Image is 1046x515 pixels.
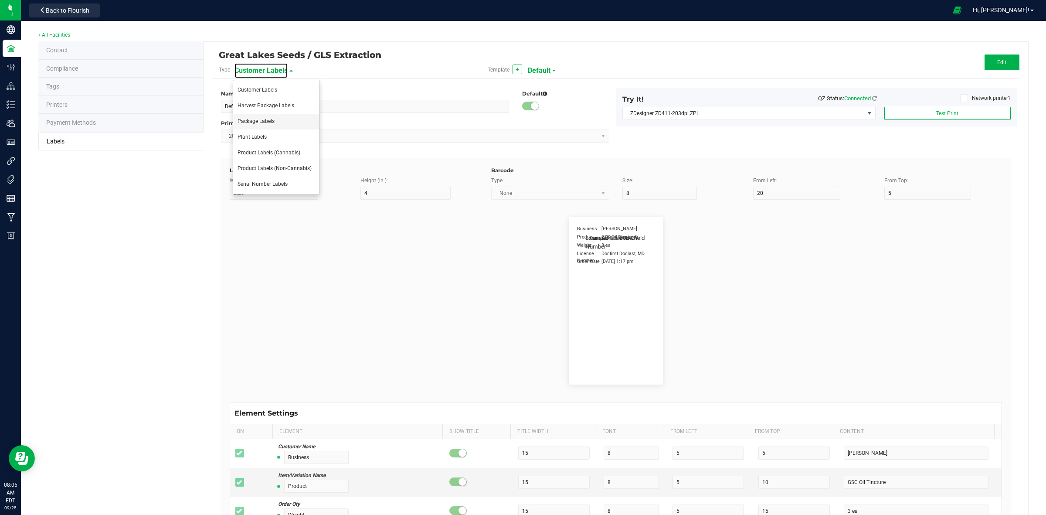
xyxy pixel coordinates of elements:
div: Barcode [491,167,1002,174]
inline-svg: Distribution [7,82,15,90]
span: Customer Labels [234,63,288,78]
span: Harvest Package Labels [238,102,294,109]
span: Order Date [577,258,602,265]
submit-button: Add new template [513,65,522,74]
span: Type [219,62,230,77]
span: Plant Labels [238,134,267,140]
span: + [516,66,519,73]
span: License Number [577,250,602,264]
inline-svg: Inventory [7,100,15,109]
label: Height (in.): [360,177,388,184]
span: ZDesigner ZD411-203dpi ZPL [623,107,864,119]
button: Back to Flourish [29,3,100,17]
span: Docfirst Doclast, MD. [601,250,645,257]
i: Setting a non-default template as the new default will also update the existing default. Default ... [543,91,547,96]
span: State Registry [46,65,78,72]
div: Printer DPI Setting [221,119,609,127]
label: Size: [622,177,633,184]
p: 09/25 [4,505,17,511]
inline-svg: Integrations [7,157,15,165]
inline-svg: User Roles [7,138,15,147]
label: Width (in.): [230,177,255,184]
span: Example [585,234,602,242]
th: From Left [663,424,748,439]
span: Template [488,62,509,77]
span: Printers [46,101,68,108]
label: From Top: [884,177,908,184]
label: From Left: [753,177,777,184]
inline-svg: Facilities [7,44,15,53]
a: All Facilities [38,32,70,38]
span: [DATE] 1:17 pm [601,258,633,265]
span: License Number [585,234,602,251]
inline-svg: Company [7,25,15,34]
label: Type: [491,177,504,184]
div: Label Dimensions [230,167,479,174]
button: Test Print [884,107,1011,120]
span: Product Labels (Cannabis) [238,150,300,156]
th: Element [272,424,442,439]
label: Network printer? [960,94,1011,102]
inline-svg: Configuration [7,63,15,72]
inline-svg: Billing [7,232,15,240]
span: Customer Labels [238,87,277,93]
span: Tags [46,83,59,90]
span: Weight [577,242,602,249]
iframe: Resource center [9,445,35,471]
span: Connected [844,95,871,102]
th: Show Title [442,424,510,439]
label: Try It! [622,94,644,105]
div: Element Settings [234,407,298,420]
span: Back to Flourish [46,7,89,14]
th: On [230,424,272,439]
span: Product Labels (Non-Cannabis) [238,165,312,171]
inline-svg: Manufacturing [7,213,15,222]
span: 3 ea [601,242,611,249]
span: Dynamic element [278,453,284,461]
input: Item/Variation Name Example Value: GSC Oil Tincture [284,480,349,493]
a: Customer Labels [234,66,288,75]
span: Product [577,234,602,241]
th: From Top [748,424,833,439]
span: Label Maker [47,138,65,145]
span: Payment Methods [46,119,96,126]
div: Name [221,90,509,98]
span: Hi, [PERSON_NAME]! [973,7,1029,14]
span: Test Print [936,110,958,116]
span: Serial Number Labels [238,181,288,187]
span: Package Labels [238,118,275,124]
th: Title Width [510,424,595,439]
span: Contact [46,47,68,54]
div: Item/Variation Name [278,471,349,480]
div: Order Qty [278,500,349,508]
span: Editable text field [601,234,645,242]
inline-svg: Tags [7,175,15,184]
span: Default [528,63,550,78]
span: [PERSON_NAME] [601,225,637,232]
button: Edit [985,55,1019,70]
button: + [513,65,522,74]
div: Great Lakes Seeds / GLS Extraction [219,48,744,62]
span: Business [577,225,602,232]
span: QZ Status: [818,95,877,102]
input: Customer Name Example Value: Firstname Lastname [284,451,349,464]
inline-svg: Reports [7,194,15,203]
span: Open Ecommerce Menu [948,2,967,19]
inline-svg: Users [7,119,15,128]
a: Default [528,66,550,75]
th: Content [833,424,994,439]
span: Edit [997,59,1006,65]
th: Font [595,424,663,439]
div: Default [522,90,609,98]
span: Dynamic element [278,482,284,491]
div: Customer Name [278,443,349,451]
p: 08:05 AM EDT [4,481,17,505]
